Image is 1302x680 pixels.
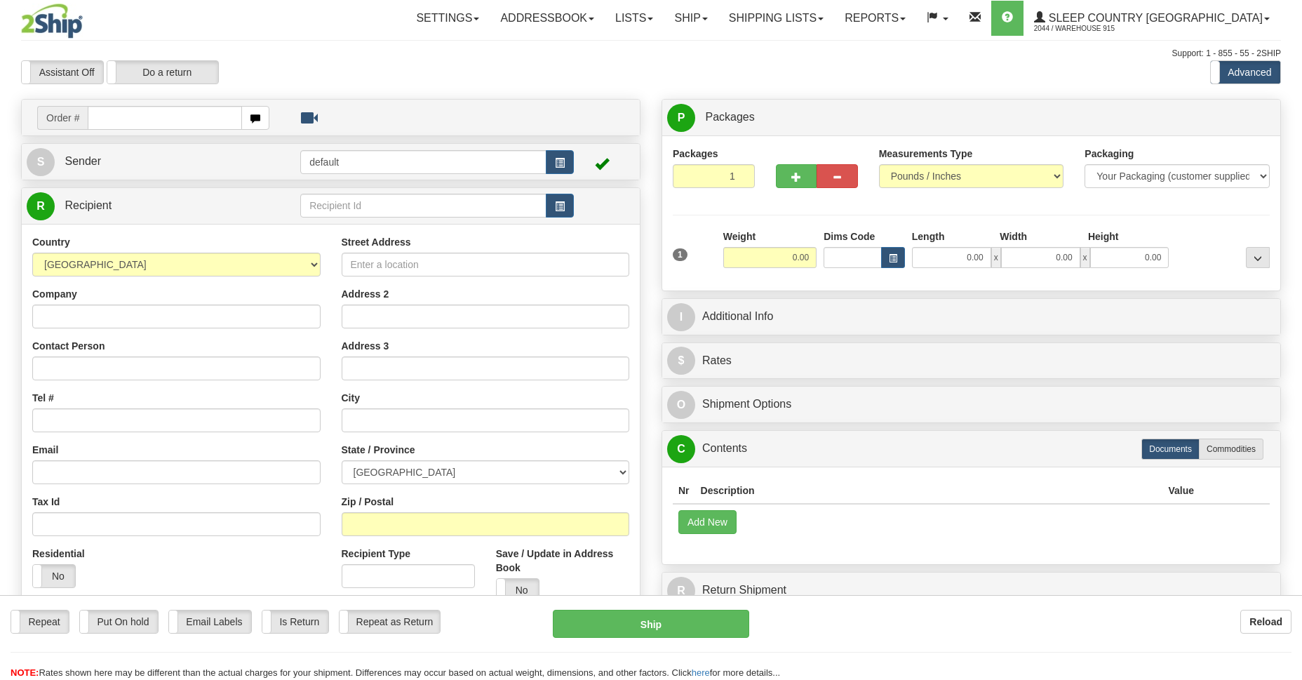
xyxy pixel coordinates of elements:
[32,443,58,457] label: Email
[37,106,88,130] span: Order #
[1249,616,1282,627] b: Reload
[342,391,360,405] label: City
[667,302,1275,331] a: IAdditional Info
[21,4,83,39] img: logo2044.jpg
[27,192,55,220] span: R
[667,576,1275,605] a: RReturn Shipment
[342,253,630,276] input: Enter a location
[22,61,103,84] label: Assistant Off
[65,155,101,167] span: Sender
[1088,229,1119,244] label: Height
[667,103,1275,132] a: P Packages
[667,303,695,331] span: I
[879,147,973,161] label: Measurements Type
[21,48,1281,60] div: Support: 1 - 855 - 55 - 2SHIP
[300,150,546,174] input: Sender Id
[667,390,1275,419] a: OShipment Options
[912,229,945,244] label: Length
[667,347,695,375] span: $
[107,61,218,84] label: Do a return
[27,148,55,176] span: S
[11,611,69,633] label: Repeat
[664,1,718,36] a: Ship
[27,192,270,220] a: R Recipient
[705,111,754,123] span: Packages
[667,435,695,463] span: C
[342,495,394,509] label: Zip / Postal
[692,667,710,678] a: here
[33,565,75,587] label: No
[834,1,916,36] a: Reports
[1246,247,1270,268] div: ...
[718,1,834,36] a: Shipping lists
[340,611,440,633] label: Repeat as Return
[300,194,546,218] input: Recipient Id
[673,248,687,261] span: 1
[65,199,112,211] span: Recipient
[32,339,105,353] label: Contact Person
[1211,61,1280,84] label: Advanced
[667,347,1275,375] a: $Rates
[80,611,158,633] label: Put On hold
[342,339,389,353] label: Address 3
[667,577,695,605] span: R
[723,229,756,244] label: Weight
[32,495,60,509] label: Tax Id
[490,1,605,36] a: Addressbook
[11,667,39,678] span: NOTE:
[1240,610,1291,634] button: Reload
[1034,22,1139,36] span: 2044 / Warehouse 915
[27,147,300,176] a: S Sender
[695,478,1163,504] th: Description
[496,547,629,575] label: Save / Update in Address Book
[1024,1,1280,36] a: Sleep Country [GEOGRAPHIC_DATA] 2044 / Warehouse 915
[32,235,70,249] label: Country
[32,391,54,405] label: Tel #
[991,247,1001,268] span: x
[667,434,1275,463] a: CContents
[1000,229,1027,244] label: Width
[673,147,718,161] label: Packages
[553,610,749,638] button: Ship
[1080,247,1090,268] span: x
[32,547,85,561] label: Residential
[262,611,328,633] label: Is Return
[667,104,695,132] span: P
[497,579,539,601] label: No
[342,443,415,457] label: State / Province
[824,229,875,244] label: Dims Code
[1199,439,1263,460] label: Commodities
[667,391,695,419] span: O
[342,287,389,301] label: Address 2
[342,547,411,561] label: Recipient Type
[169,611,251,633] label: Email Labels
[1141,439,1200,460] label: Documents
[1045,12,1263,24] span: Sleep Country [GEOGRAPHIC_DATA]
[605,1,664,36] a: Lists
[678,510,737,534] button: Add New
[405,1,490,36] a: Settings
[342,235,411,249] label: Street Address
[1085,147,1134,161] label: Packaging
[1162,478,1200,504] th: Value
[32,287,77,301] label: Company
[673,478,695,504] th: Nr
